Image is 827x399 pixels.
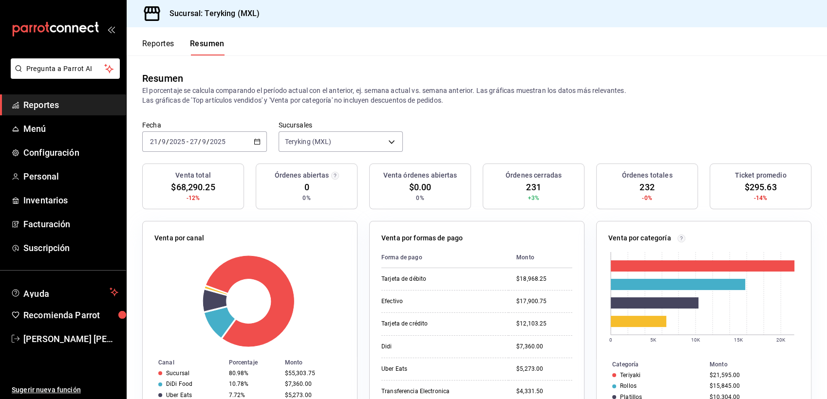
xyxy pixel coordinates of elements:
[228,392,277,399] div: 7.72%
[7,71,120,81] a: Pregunta a Parrot AI
[516,387,572,396] div: $4,331.50
[620,382,637,389] div: Rollos
[608,233,671,243] p: Venta por categoría
[381,247,508,268] th: Forma de pago
[381,343,479,351] div: Didi
[142,86,811,105] p: El porcentaje se calcula comparando el período actual con el anterior, ej. semana actual vs. sema...
[516,297,572,306] div: $17,900.75
[142,71,183,86] div: Resumen
[526,181,541,194] span: 231
[23,286,106,298] span: Ayuda
[285,137,332,146] span: Teryking (MXL)
[142,39,174,55] button: Reportes
[162,8,260,19] h3: Sucursal: Teryking (MXL)
[302,194,310,202] span: 0%
[150,138,158,145] input: --
[190,39,225,55] button: Resumen
[281,357,357,368] th: Monto
[161,138,166,145] input: --
[228,381,277,387] div: 10.78%
[639,181,654,194] span: 232
[143,357,225,368] th: Canal
[508,247,572,268] th: Monto
[620,372,640,379] div: Teriyaki
[23,122,118,135] span: Menú
[207,138,209,145] span: /
[166,392,192,399] div: Uber Eats
[23,170,118,183] span: Personal
[776,337,786,343] text: 20K
[516,343,572,351] div: $7,360.00
[175,170,210,181] h3: Venta total
[691,337,700,343] text: 10K
[158,138,161,145] span: /
[745,181,777,194] span: $295.63
[381,365,479,373] div: Uber Eats
[304,181,309,194] span: 0
[166,370,189,377] div: Sucursal
[381,320,479,328] div: Tarjeta de crédito
[285,392,341,399] div: $5,273.00
[285,370,341,377] div: $55,303.75
[209,138,226,145] input: ----
[11,58,120,79] button: Pregunta a Parrot AI
[142,122,267,128] label: Fecha
[169,138,186,145] input: ----
[166,138,169,145] span: /
[381,297,479,306] div: Efectivo
[274,170,329,181] h3: Órdenes abiertas
[23,241,118,254] span: Suscripción
[516,320,572,328] div: $12,103.25
[597,359,706,370] th: Categoría
[381,387,479,396] div: Transferencia Electronica
[285,381,341,387] div: $7,360.00
[23,218,118,231] span: Facturación
[23,308,118,322] span: Recomienda Parrot
[23,194,118,207] span: Inventarios
[516,275,572,283] div: $18,968.25
[642,194,652,202] span: -0%
[710,372,795,379] div: $21,595.00
[23,146,118,159] span: Configuración
[198,138,201,145] span: /
[225,357,281,368] th: Porcentaje
[279,122,403,128] label: Sucursales
[710,382,795,389] div: $15,845.00
[650,337,657,343] text: 5K
[706,359,811,370] th: Monto
[754,194,768,202] span: -14%
[735,170,787,181] h3: Ticket promedio
[26,64,105,74] span: Pregunta a Parrot AI
[516,365,572,373] div: $5,273.00
[409,181,432,194] span: $0.00
[23,332,118,345] span: [PERSON_NAME] [PERSON_NAME]
[107,25,115,33] button: open_drawer_menu
[622,170,673,181] h3: Órdenes totales
[171,181,215,194] span: $68,290.25
[734,337,743,343] text: 15K
[166,381,192,387] div: DiDi Food
[506,170,562,181] h3: Órdenes cerradas
[383,170,457,181] h3: Venta órdenes abiertas
[381,233,463,243] p: Venta por formas de pago
[12,385,118,395] span: Sugerir nueva función
[416,194,424,202] span: 0%
[202,138,207,145] input: --
[609,337,612,343] text: 0
[381,275,479,283] div: Tarjeta de débito
[189,138,198,145] input: --
[528,194,539,202] span: +3%
[142,39,225,55] div: navigation tabs
[228,370,277,377] div: 80.98%
[154,233,204,243] p: Venta por canal
[187,138,188,145] span: -
[187,194,200,202] span: -12%
[23,98,118,111] span: Reportes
